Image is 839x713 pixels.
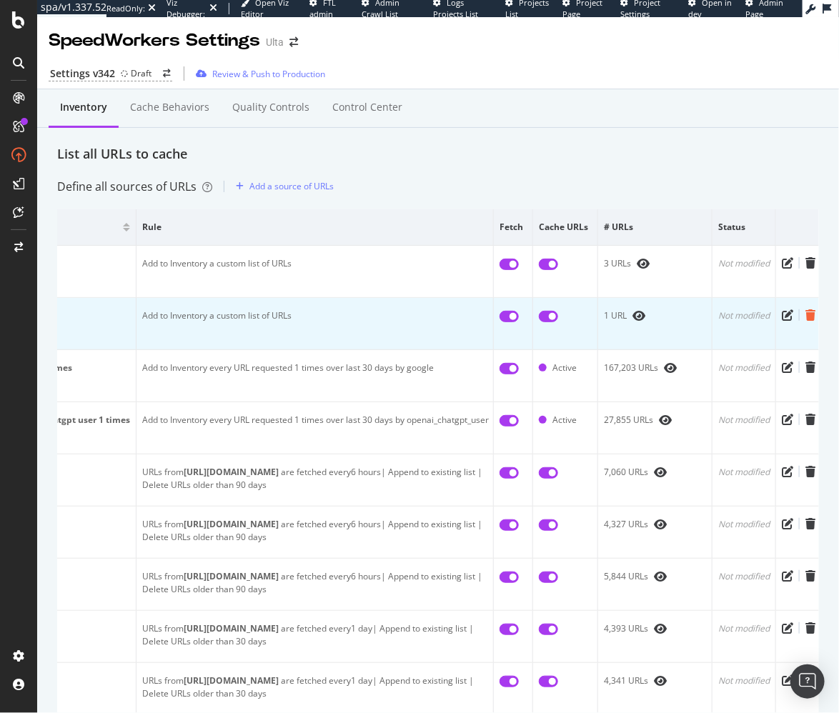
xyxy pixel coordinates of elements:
[782,518,793,529] div: pen-to-square
[332,100,402,114] div: Control Center
[805,518,815,529] div: trash
[184,518,279,530] b: [URL][DOMAIN_NAME]
[539,221,588,234] span: Cache URLs
[163,69,171,78] div: arrow-right-arrow-left
[184,674,279,687] b: [URL][DOMAIN_NAME]
[718,414,770,427] div: Not modified
[632,310,645,321] div: eye
[805,466,815,477] div: trash
[57,145,819,164] div: List all URLs to cache
[782,362,793,373] div: pen-to-square
[142,221,484,234] span: Rule
[289,37,298,47] div: arrow-right-arrow-left
[136,246,494,298] td: Add to Inventory a custom list of URLs
[552,362,577,374] div: Active
[604,362,706,374] div: 167,203 URLs
[49,29,260,53] div: SpeedWorkers Settings
[266,35,284,49] div: Ulta
[782,309,793,321] div: pen-to-square
[718,674,770,687] div: Not modified
[782,257,793,269] div: pen-to-square
[604,466,706,479] div: 7,060 URLs
[782,570,793,582] div: pen-to-square
[230,175,334,198] button: Add a source of URLs
[654,519,667,530] div: eye
[142,570,487,596] div: URLs from are fetched every 6 hours | Append to existing list | Delete URLs older than 90 days
[790,664,825,699] div: Open Intercom Messenger
[718,570,770,583] div: Not modified
[604,221,703,234] span: # URLs
[136,350,494,402] td: Add to Inventory every URL requested 1 times over last 30 days by google
[57,179,212,195] div: Define all sources of URLs
[142,622,487,648] div: URLs from are fetched every 1 day | Append to existing list | Delete URLs older than 30 days
[604,309,706,322] div: 1 URL
[136,298,494,350] td: Add to Inventory a custom list of URLs
[184,622,279,634] b: [URL][DOMAIN_NAME]
[805,257,815,269] div: trash
[782,466,793,477] div: pen-to-square
[249,180,334,192] div: Add a source of URLs
[604,674,706,687] div: 4,341 URLs
[60,100,107,114] div: Inventory
[654,571,667,582] div: eye
[718,362,770,374] div: Not modified
[142,518,487,544] div: URLs from are fetched every 6 hours | Append to existing list | Delete URLs older than 90 days
[782,622,793,634] div: pen-to-square
[212,68,325,80] div: Review & Push to Production
[805,362,815,373] div: trash
[142,674,487,700] div: URLs from are fetched every 1 day | Append to existing list | Delete URLs older than 30 days
[805,570,815,582] div: trash
[718,518,770,531] div: Not modified
[190,62,325,85] button: Review & Push to Production
[130,100,209,114] div: Cache behaviors
[106,3,145,14] div: ReadOnly:
[136,402,494,454] td: Add to Inventory every URL requested 1 times over last 30 days by openai_chatgpt_user
[604,414,706,427] div: 27,855 URLs
[232,100,309,114] div: Quality Controls
[718,466,770,479] div: Not modified
[718,622,770,635] div: Not modified
[604,257,706,270] div: 3 URLs
[718,221,766,234] span: Status
[552,414,577,427] div: Active
[654,675,667,687] div: eye
[805,622,815,634] div: trash
[604,570,706,583] div: 5,844 URLs
[637,258,650,269] div: eye
[50,66,115,81] div: Settings v342
[184,466,279,478] b: [URL][DOMAIN_NAME]
[782,414,793,425] div: pen-to-square
[142,466,487,492] div: URLs from are fetched every 6 hours | Append to existing list | Delete URLs older than 90 days
[718,309,770,322] div: Not modified
[718,257,770,270] div: Not modified
[782,674,793,686] div: pen-to-square
[805,414,815,425] div: trash
[604,518,706,531] div: 4,327 URLs
[604,622,706,635] div: 4,393 URLs
[500,221,523,234] span: Fetch
[131,67,152,79] div: Draft
[654,623,667,634] div: eye
[664,362,677,374] div: eye
[805,309,815,321] div: trash
[659,414,672,426] div: eye
[184,570,279,582] b: [URL][DOMAIN_NAME]
[654,467,667,478] div: eye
